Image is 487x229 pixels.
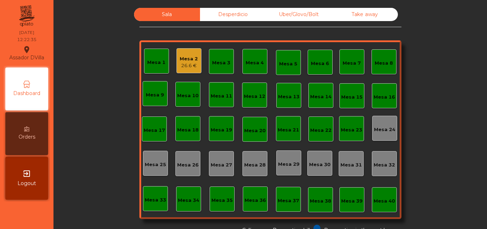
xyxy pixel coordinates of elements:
img: qpiato [18,4,35,29]
div: Mesa 10 [177,92,199,99]
span: Dashboard [13,90,40,97]
div: Mesa 19 [211,126,232,134]
div: Mesa 13 [278,93,299,100]
div: Mesa 40 [374,198,395,205]
div: Mesa 9 [146,91,164,99]
div: Mesa 28 [244,161,266,169]
div: Mesa 31 [340,161,362,169]
div: Mesa 11 [211,93,232,100]
div: Mesa 29 [278,161,299,168]
div: Mesa 1 [147,59,165,66]
div: Mesa 39 [341,198,363,205]
div: [DATE] [19,29,34,36]
div: Mesa 24 [374,126,395,133]
div: Mesa 17 [144,127,165,134]
div: 12:22:35 [17,36,36,43]
div: Mesa 35 [211,197,233,204]
div: Desperdicio [200,8,266,21]
div: Mesa 15 [341,94,363,101]
div: Mesa 32 [374,161,395,169]
div: Mesa 37 [278,197,299,204]
div: Mesa 21 [278,126,299,134]
div: Mesa 7 [343,60,361,67]
div: Mesa 20 [244,127,266,134]
div: Mesa 12 [244,93,265,100]
div: Mesa 26 [177,161,199,169]
div: Mesa 38 [310,198,331,205]
div: Mesa 3 [212,59,230,66]
i: location_on [22,45,31,54]
div: Mesa 4 [246,59,264,66]
div: Mesa 14 [310,93,332,100]
div: Mesa 5 [279,60,297,68]
div: Mesa 18 [177,126,199,134]
div: Assador DVilla [9,44,44,62]
div: Mesa 27 [211,161,232,169]
div: Mesa 34 [178,197,199,204]
div: Mesa 6 [311,60,329,67]
div: Sala [134,8,200,21]
div: Mesa 33 [145,196,166,204]
i: exit_to_app [22,169,31,178]
div: Mesa 25 [145,161,166,168]
div: Uber/Glovo/Bolt [266,8,332,21]
div: Mesa 36 [245,197,266,204]
div: Mesa 23 [341,126,362,134]
div: Mesa 2 [180,55,198,63]
span: Orders [19,133,35,141]
div: 26.6 € [180,62,198,69]
span: Logout [17,180,36,187]
div: Take away [332,8,398,21]
div: Mesa 16 [374,94,395,101]
div: Mesa 22 [310,127,332,134]
div: Mesa 30 [309,161,330,168]
div: Mesa 8 [375,60,393,67]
